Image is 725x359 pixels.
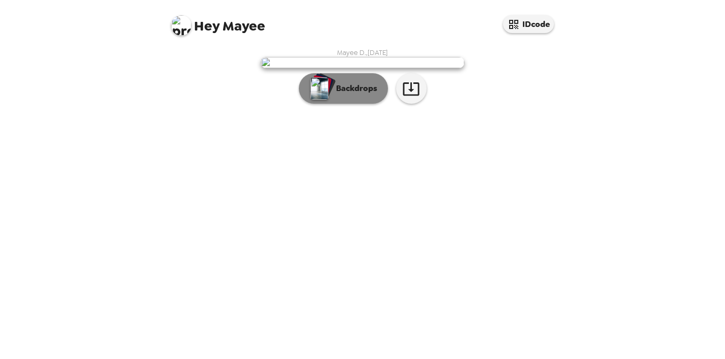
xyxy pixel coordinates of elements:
[331,82,377,95] p: Backdrops
[503,15,554,33] button: IDcode
[337,48,388,57] span: Mayee D. , [DATE]
[261,57,464,68] img: user
[171,10,265,33] span: Mayee
[171,15,191,36] img: profile pic
[194,17,219,35] span: Hey
[299,73,388,104] button: Backdrops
